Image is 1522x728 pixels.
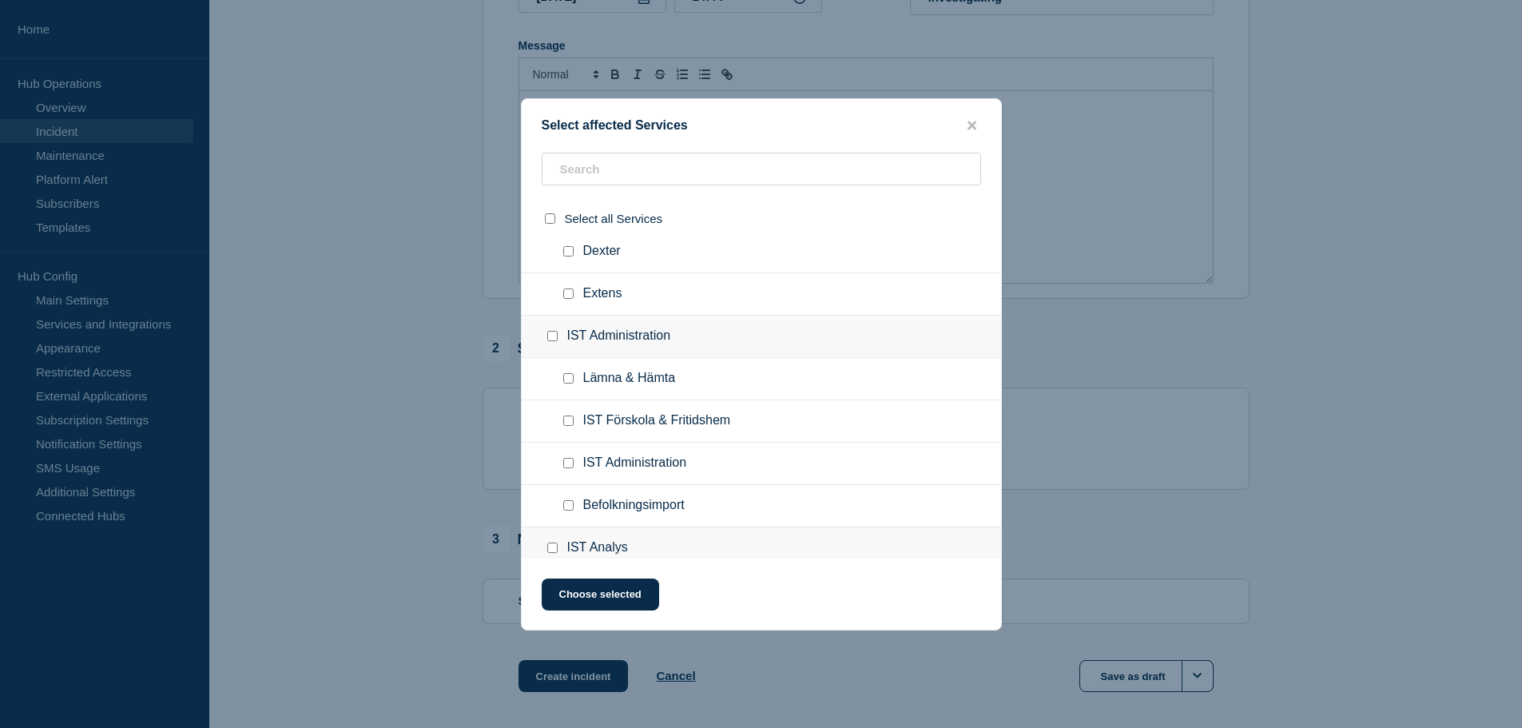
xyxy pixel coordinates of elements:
input: IST Analys checkbox [547,543,558,553]
span: IST Förskola & Fritidshem [583,413,731,429]
div: IST Administration [522,316,1001,358]
input: Lämna & Hämta checkbox [563,373,574,384]
input: Befolkningsimport checkbox [563,500,574,511]
span: Lämna & Hämta [583,371,676,387]
input: IST Administration checkbox [563,458,574,468]
input: Extens checkbox [563,288,574,299]
div: Select affected Services [522,118,1001,133]
span: Extens [583,286,622,302]
div: IST Analys [522,527,1001,570]
span: Select all Services [565,212,663,225]
span: IST Administration [583,455,687,471]
input: Search [542,153,981,185]
input: Dexter checkbox [563,246,574,257]
input: IST Förskola & Fritidshem checkbox [563,416,574,426]
span: Dexter [583,244,621,260]
input: IST Administration checkbox [547,331,558,341]
input: select all checkbox [545,213,555,224]
span: Befolkningsimport [583,498,685,514]
button: close button [963,118,981,133]
button: Choose selected [542,579,659,611]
